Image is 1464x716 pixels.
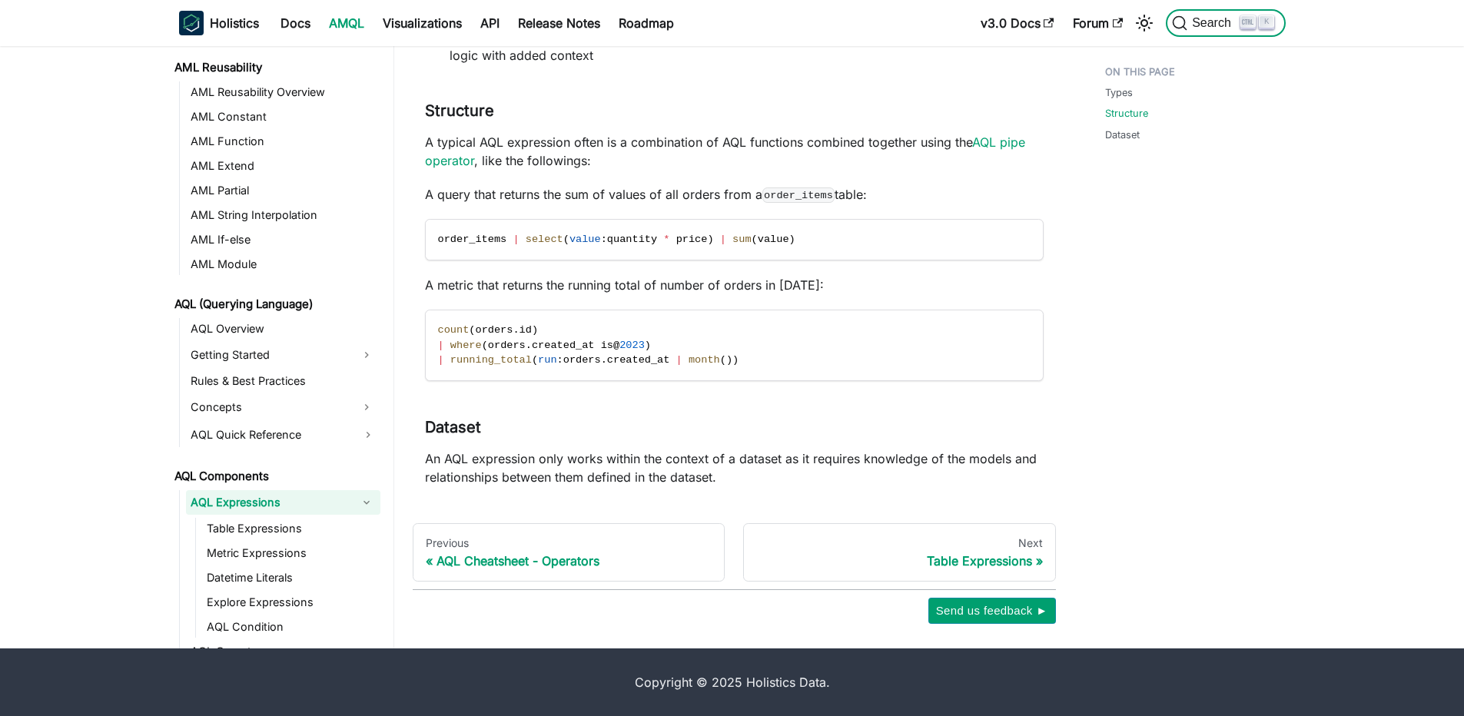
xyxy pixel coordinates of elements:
a: Release Notes [509,11,609,35]
span: ( [752,234,758,245]
a: NextTable Expressions [743,523,1056,582]
span: @ [613,340,619,351]
a: AML Constant [186,106,380,128]
a: AQL Expressions [186,490,353,515]
a: Concepts [186,395,353,419]
a: AQL Condition [202,616,380,638]
div: Next [756,536,1043,550]
h3: Dataset [425,418,1044,437]
span: . [526,340,532,351]
span: ( [532,354,538,366]
a: Structure [1105,106,1148,121]
span: ) [789,234,795,245]
a: Rules & Best Practices [186,370,380,392]
a: Forum [1064,11,1132,35]
a: Explore Expressions [202,592,380,613]
a: HolisticsHolistics [179,11,259,35]
span: run [538,354,556,366]
a: AQL Components [170,466,380,487]
span: ( [720,354,726,366]
span: ( [469,324,475,336]
span: created_at [532,340,595,351]
img: Holistics [179,11,204,35]
p: A metric that returns the running total of number of orders in [DATE]: [425,276,1044,294]
span: ) [726,354,732,366]
p: A query that returns the sum of values of all orders from a table: [425,185,1044,204]
div: Previous [426,536,712,550]
span: price [676,234,708,245]
span: ) [532,324,538,336]
button: Expand sidebar category 'Concepts' [353,395,380,419]
a: AML Extend [186,155,380,177]
li: : Expressions that represent a reusable metric, which is basically some aggregation logic with ad... [450,28,1044,65]
span: quantity [607,234,657,245]
span: count [438,324,470,336]
span: Send us feedback ► [936,601,1048,621]
a: API [471,11,509,35]
h3: Structure [425,101,1044,121]
a: Types [1105,85,1133,100]
span: created_at [607,354,670,366]
span: month [689,354,720,366]
div: Table Expressions [756,553,1043,568]
span: 2023 [619,340,645,351]
span: is [601,340,613,351]
span: select [526,234,563,245]
a: AML If-else [186,229,380,250]
span: ( [482,340,488,351]
a: Dataset [1105,128,1140,142]
a: Roadmap [609,11,683,35]
a: AML Reusability Overview [186,81,380,103]
a: Table Expressions [202,518,380,539]
b: Holistics [210,14,259,32]
span: ) [732,354,739,366]
span: where [450,340,482,351]
code: order_items [762,187,835,203]
a: AML Partial [186,180,380,201]
a: AMQL [320,11,373,35]
a: Datetime Literals [202,567,380,588]
span: value [569,234,601,245]
a: Visualizations [373,11,471,35]
span: | [438,354,444,366]
a: Metric Expressions [202,542,380,564]
span: | [720,234,726,245]
a: AML String Interpolation [186,204,380,226]
div: AQL Cheatsheet - Operators [426,553,712,568]
a: AQL Overview [186,318,380,340]
nav: Docs pages [413,523,1056,582]
div: Copyright © 2025 Holistics Data. [244,673,1221,691]
span: . [513,324,519,336]
span: : [557,354,563,366]
kbd: K [1259,15,1274,29]
a: AML Reusability [170,57,380,78]
a: AQL Quick Reference [186,423,380,447]
p: An AQL expression only works within the context of a dataset as it requires knowledge of the mode... [425,449,1044,486]
span: orders [488,340,526,351]
p: A typical AQL expression often is a combination of AQL functions combined together using the , li... [425,133,1044,170]
button: Search (Ctrl+K) [1166,9,1285,37]
span: value [758,234,789,245]
span: : [601,234,607,245]
span: | [438,340,444,351]
button: Collapse sidebar category 'AQL Expressions' [353,490,380,515]
a: PreviousAQL Cheatsheet - Operators [413,523,725,582]
span: orders [563,354,601,366]
span: Search [1187,16,1240,30]
span: . [601,354,607,366]
a: AQL (Querying Language) [170,293,380,315]
span: sum [732,234,751,245]
button: Send us feedback ► [928,598,1056,624]
span: order_items [438,234,507,245]
a: AML Function [186,131,380,152]
span: ) [707,234,713,245]
button: Switch between dark and light mode (currently light mode) [1132,11,1157,35]
span: | [676,354,682,366]
a: Docs [271,11,320,35]
span: ) [645,340,651,351]
a: Getting Started [186,343,353,367]
span: running_total [450,354,532,366]
span: ( [563,234,569,245]
button: Expand sidebar category 'Getting Started' [353,343,380,367]
a: AQL Operators [186,641,380,662]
